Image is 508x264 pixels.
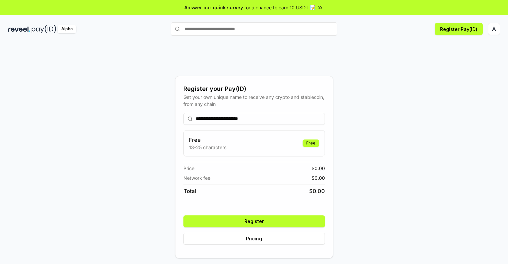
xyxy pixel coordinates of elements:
[184,4,243,11] span: Answer our quick survey
[183,165,194,172] span: Price
[183,174,210,181] span: Network fee
[303,139,319,147] div: Free
[32,25,56,33] img: pay_id
[8,25,30,33] img: reveel_dark
[183,94,325,108] div: Get your own unique name to receive any crypto and stablecoin, from any chain
[183,233,325,245] button: Pricing
[183,84,325,94] div: Register your Pay(ID)
[189,144,226,151] p: 13-25 characters
[183,215,325,227] button: Register
[58,25,76,33] div: Alpha
[183,187,196,195] span: Total
[312,174,325,181] span: $ 0.00
[435,23,483,35] button: Register Pay(ID)
[244,4,316,11] span: for a chance to earn 10 USDT 📝
[312,165,325,172] span: $ 0.00
[309,187,325,195] span: $ 0.00
[189,136,226,144] h3: Free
